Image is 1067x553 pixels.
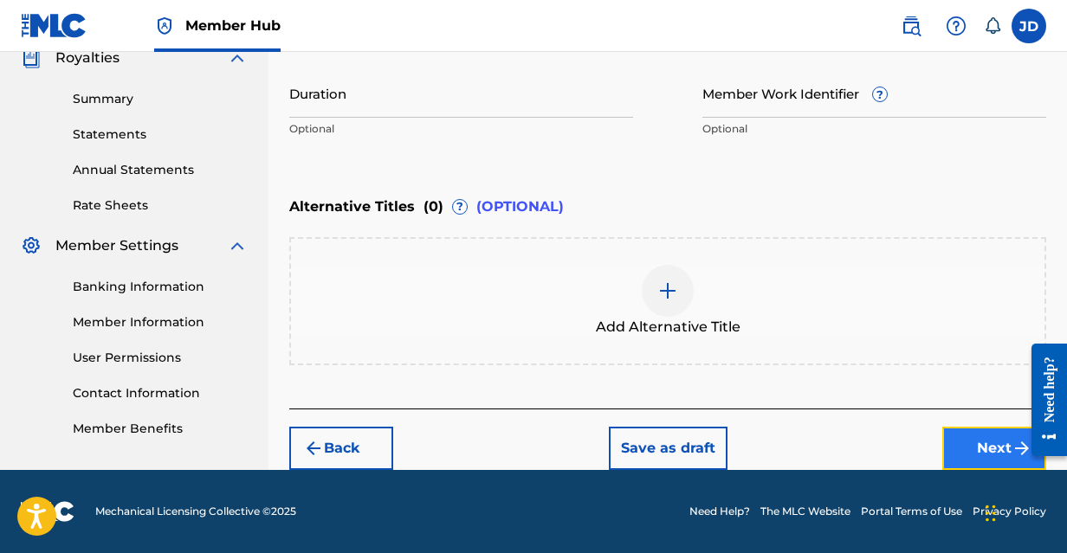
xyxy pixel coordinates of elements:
p: Optional [289,121,633,137]
a: Banking Information [73,278,248,296]
a: Member Benefits [73,420,248,438]
div: Notifications [984,17,1001,35]
img: add [657,280,678,301]
img: expand [227,235,248,256]
img: 7ee5dd4eb1f8a8e3ef2f.svg [303,438,324,459]
img: f7272a7cc735f4ea7f67.svg [1012,438,1032,459]
a: Privacy Policy [973,504,1046,519]
a: User Permissions [73,349,248,367]
img: expand [227,48,248,68]
button: Next [942,427,1046,470]
button: Back [289,427,393,470]
a: Statements [73,125,248,144]
a: Summary [73,90,248,108]
img: Royalties [21,48,42,68]
div: Drag [986,487,996,539]
span: (OPTIONAL) [476,196,564,217]
img: Member Settings [21,235,42,256]
a: Need Help? [689,504,750,519]
span: ( 0 ) [424,196,443,217]
a: Public Search [894,9,928,43]
img: help [946,16,967,36]
a: Rate Sheets [73,196,248,215]
a: The MLC Website [760,504,850,519]
div: User Menu [1012,9,1046,43]
span: Member Settings [55,235,178,256]
span: Add Alternative Title [596,317,740,338]
a: Annual Statements [73,161,248,179]
a: Portal Terms of Use [861,504,962,519]
span: Royalties [55,48,120,68]
span: ? [453,200,467,214]
span: Member Hub [185,16,281,35]
button: Save as draft [609,427,727,470]
span: ? [873,87,887,101]
div: Help [939,9,973,43]
span: Mechanical Licensing Collective © 2025 [95,504,296,519]
span: Alternative Titles [289,196,415,217]
p: Optional [702,121,1046,137]
img: MLC Logo [21,13,87,38]
img: logo [21,501,74,522]
img: search [901,16,921,36]
iframe: Chat Widget [980,470,1067,553]
iframe: Resource Center [1018,331,1067,470]
a: Member Information [73,313,248,331]
img: Top Rightsholder [154,16,175,36]
a: Contact Information [73,384,248,402]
